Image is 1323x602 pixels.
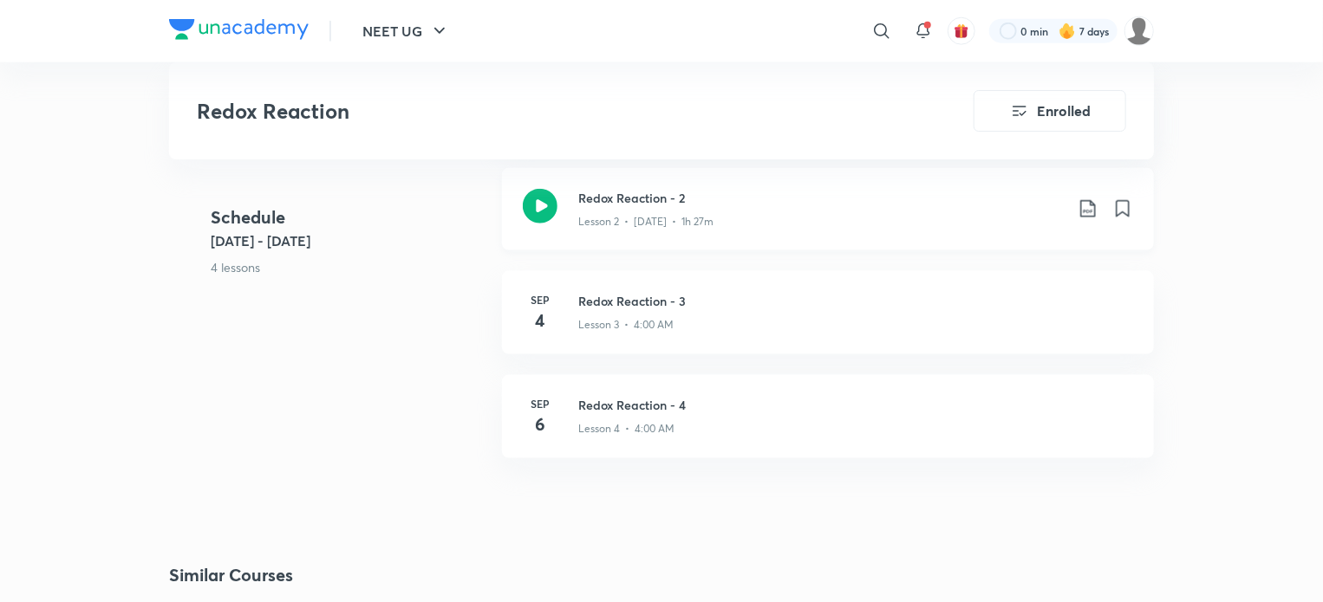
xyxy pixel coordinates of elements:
[1059,23,1076,40] img: streak
[578,292,1133,310] h3: Redox Reaction - 3
[523,307,557,333] h4: 4
[523,411,557,437] h4: 6
[1124,16,1154,46] img: Sumaiyah Hyder
[502,375,1154,479] a: Sep6Redox Reaction - 4Lesson 4 • 4:00 AM
[169,19,309,40] img: Company Logo
[578,214,714,230] p: Lesson 2 • [DATE] • 1h 27m
[169,19,309,44] a: Company Logo
[523,396,557,411] h6: Sep
[502,168,1154,271] a: Redox Reaction - 2Lesson 2 • [DATE] • 1h 27m
[578,421,675,437] p: Lesson 4 • 4:00 AM
[197,99,876,124] h3: Redox Reaction
[502,271,1154,375] a: Sep4Redox Reaction - 3Lesson 3 • 4:00 AM
[211,230,488,250] h5: [DATE] - [DATE]
[578,396,1133,414] h3: Redox Reaction - 4
[211,204,488,230] h4: Schedule
[578,189,1064,207] h3: Redox Reaction - 2
[169,562,293,588] h2: Similar Courses
[948,17,975,45] button: avatar
[352,14,460,49] button: NEET UG
[211,257,488,275] p: 4 lessons
[954,23,969,39] img: avatar
[523,292,557,307] h6: Sep
[974,90,1126,132] button: Enrolled
[578,317,674,333] p: Lesson 3 • 4:00 AM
